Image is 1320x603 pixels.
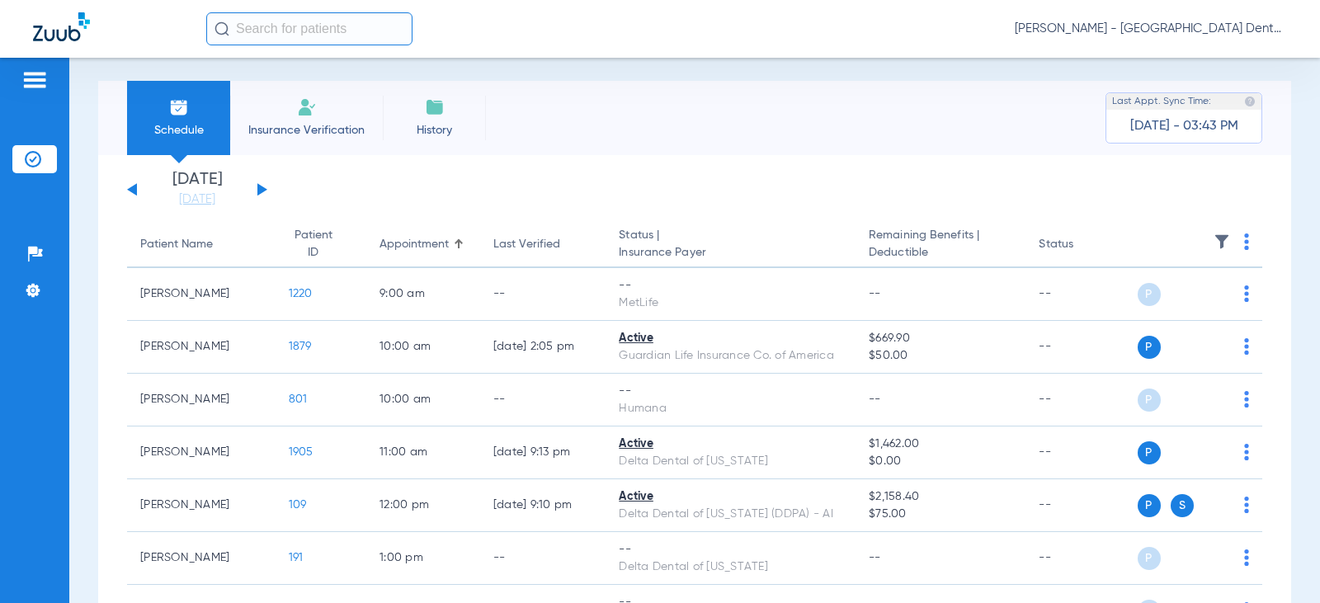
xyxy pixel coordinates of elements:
[127,268,276,321] td: [PERSON_NAME]
[619,558,842,576] div: Delta Dental of [US_STATE]
[206,12,412,45] input: Search for patients
[379,236,449,253] div: Appointment
[1171,494,1194,517] span: S
[1244,497,1249,513] img: group-dot-blue.svg
[619,294,842,312] div: MetLife
[480,532,606,585] td: --
[366,532,480,585] td: 1:00 PM
[1214,233,1230,250] img: filter.svg
[480,479,606,532] td: [DATE] 9:10 PM
[869,488,1012,506] span: $2,158.40
[493,236,560,253] div: Last Verified
[1138,494,1161,517] span: P
[243,122,370,139] span: Insurance Verification
[214,21,229,36] img: Search Icon
[869,347,1012,365] span: $50.00
[1138,336,1161,359] span: P
[480,374,606,426] td: --
[127,426,276,479] td: [PERSON_NAME]
[1138,283,1161,306] span: P
[289,341,312,352] span: 1879
[1025,268,1137,321] td: --
[1025,426,1137,479] td: --
[1025,479,1137,532] td: --
[606,222,856,268] th: Status |
[869,244,1012,261] span: Deductible
[1244,285,1249,302] img: group-dot-blue.svg
[619,453,842,470] div: Delta Dental of [US_STATE]
[395,122,474,139] span: History
[869,552,881,563] span: --
[480,321,606,374] td: [DATE] 2:05 PM
[869,453,1012,470] span: $0.00
[1025,532,1137,585] td: --
[379,236,467,253] div: Appointment
[127,479,276,532] td: [PERSON_NAME]
[619,330,842,347] div: Active
[1025,374,1137,426] td: --
[289,227,339,261] div: Patient ID
[366,374,480,426] td: 10:00 AM
[1244,391,1249,407] img: group-dot-blue.svg
[480,426,606,479] td: [DATE] 9:13 PM
[1112,93,1211,110] span: Last Appt. Sync Time:
[856,222,1025,268] th: Remaining Benefits |
[425,97,445,117] img: History
[297,97,317,117] img: Manual Insurance Verification
[1244,338,1249,355] img: group-dot-blue.svg
[619,383,842,400] div: --
[619,277,842,294] div: --
[1244,96,1256,107] img: last sync help info
[289,288,313,299] span: 1220
[1015,21,1287,37] span: [PERSON_NAME] - [GEOGRAPHIC_DATA] Dental Care
[140,236,213,253] div: Patient Name
[869,436,1012,453] span: $1,462.00
[619,506,842,523] div: Delta Dental of [US_STATE] (DDPA) - AI
[289,446,313,458] span: 1905
[619,488,842,506] div: Active
[869,330,1012,347] span: $669.90
[869,506,1012,523] span: $75.00
[869,393,881,405] span: --
[1025,321,1137,374] td: --
[139,122,218,139] span: Schedule
[619,347,842,365] div: Guardian Life Insurance Co. of America
[127,321,276,374] td: [PERSON_NAME]
[366,479,480,532] td: 12:00 PM
[127,532,276,585] td: [PERSON_NAME]
[1244,549,1249,566] img: group-dot-blue.svg
[289,499,307,511] span: 109
[21,70,48,90] img: hamburger-icon
[33,12,90,41] img: Zuub Logo
[1244,444,1249,460] img: group-dot-blue.svg
[289,393,308,405] span: 801
[493,236,592,253] div: Last Verified
[289,227,354,261] div: Patient ID
[366,268,480,321] td: 9:00 AM
[869,288,881,299] span: --
[1130,118,1238,134] span: [DATE] - 03:43 PM
[480,268,606,321] td: --
[366,426,480,479] td: 11:00 AM
[1138,389,1161,412] span: P
[619,244,842,261] span: Insurance Payer
[366,321,480,374] td: 10:00 AM
[619,400,842,417] div: Humana
[1138,547,1161,570] span: P
[619,436,842,453] div: Active
[127,374,276,426] td: [PERSON_NAME]
[1138,441,1161,464] span: P
[619,541,842,558] div: --
[140,236,262,253] div: Patient Name
[148,172,247,208] li: [DATE]
[289,552,304,563] span: 191
[148,191,247,208] a: [DATE]
[169,97,189,117] img: Schedule
[1244,233,1249,250] img: group-dot-blue.svg
[1025,222,1137,268] th: Status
